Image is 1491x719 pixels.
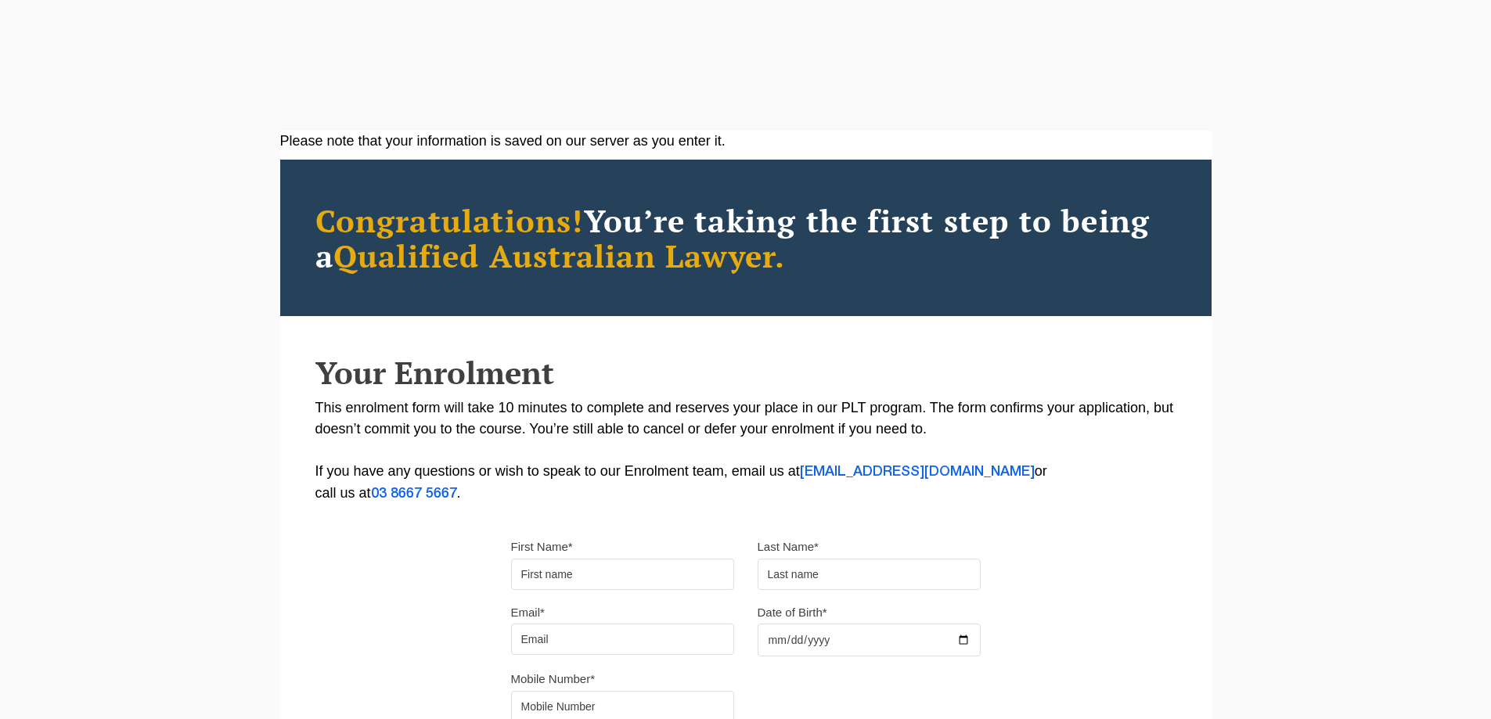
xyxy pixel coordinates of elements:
label: Last Name* [758,539,819,555]
a: [EMAIL_ADDRESS][DOMAIN_NAME] [800,466,1035,478]
h2: Your Enrolment [315,355,1176,390]
span: Qualified Australian Lawyer. [333,235,786,276]
input: First name [511,559,734,590]
h2: You’re taking the first step to being a [315,203,1176,273]
p: This enrolment form will take 10 minutes to complete and reserves your place in our PLT program. ... [315,397,1176,505]
label: Mobile Number* [511,671,596,687]
a: 03 8667 5667 [371,487,457,500]
label: First Name* [511,539,573,555]
span: Congratulations! [315,200,584,241]
input: Email [511,624,734,655]
input: Last name [758,559,981,590]
label: Email* [511,605,545,620]
label: Date of Birth* [758,605,827,620]
div: Please note that your information is saved on our server as you enter it. [280,131,1212,152]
